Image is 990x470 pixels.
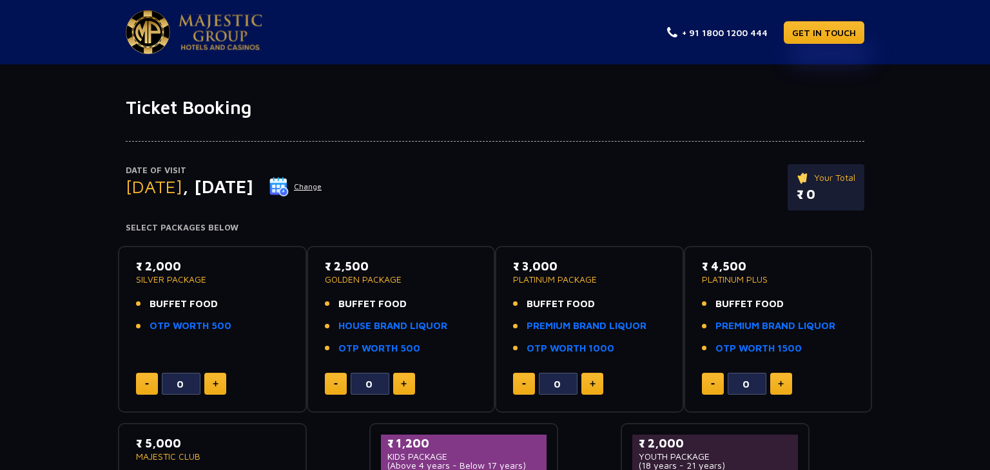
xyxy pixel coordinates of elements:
[715,297,784,312] span: BUFFET FOOD
[136,452,289,461] p: MAJESTIC CLUB
[150,319,231,334] a: OTP WORTH 500
[387,452,540,461] p: KIDS PACKAGE
[334,383,338,385] img: minus
[527,341,614,356] a: OTP WORTH 1000
[778,381,784,387] img: plus
[145,383,149,385] img: minus
[797,185,855,204] p: ₹ 0
[136,275,289,284] p: SILVER PACKAGE
[182,176,253,197] span: , [DATE]
[338,319,447,334] a: HOUSE BRAND LIQUOR
[784,21,864,44] a: GET IN TOUCH
[527,297,595,312] span: BUFFET FOOD
[702,275,855,284] p: PLATINUM PLUS
[150,297,218,312] span: BUFFET FOOD
[513,258,666,275] p: ₹ 3,000
[126,223,864,233] h4: Select Packages Below
[338,297,407,312] span: BUFFET FOOD
[126,176,182,197] span: [DATE]
[325,275,478,284] p: GOLDEN PACKAGE
[136,258,289,275] p: ₹ 2,000
[387,435,540,452] p: ₹ 1,200
[126,10,170,54] img: Majestic Pride
[590,381,596,387] img: plus
[325,258,478,275] p: ₹ 2,500
[639,435,791,452] p: ₹ 2,000
[126,164,322,177] p: Date of Visit
[715,341,802,356] a: OTP WORTH 1500
[269,176,322,197] button: Change
[711,383,715,385] img: minus
[401,381,407,387] img: plus
[639,452,791,461] p: YOUTH PACKAGE
[797,171,855,185] p: Your Total
[136,435,289,452] p: ₹ 5,000
[667,26,768,39] a: + 91 1800 1200 444
[715,319,835,334] a: PREMIUM BRAND LIQUOR
[179,14,262,50] img: Majestic Pride
[527,319,646,334] a: PREMIUM BRAND LIQUOR
[702,258,855,275] p: ₹ 4,500
[513,275,666,284] p: PLATINUM PACKAGE
[126,97,864,118] h1: Ticket Booking
[338,341,420,356] a: OTP WORTH 500
[213,381,218,387] img: plus
[797,171,810,185] img: ticket
[522,383,526,385] img: minus
[639,461,791,470] p: (18 years - 21 years)
[387,461,540,470] p: (Above 4 years - Below 17 years)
